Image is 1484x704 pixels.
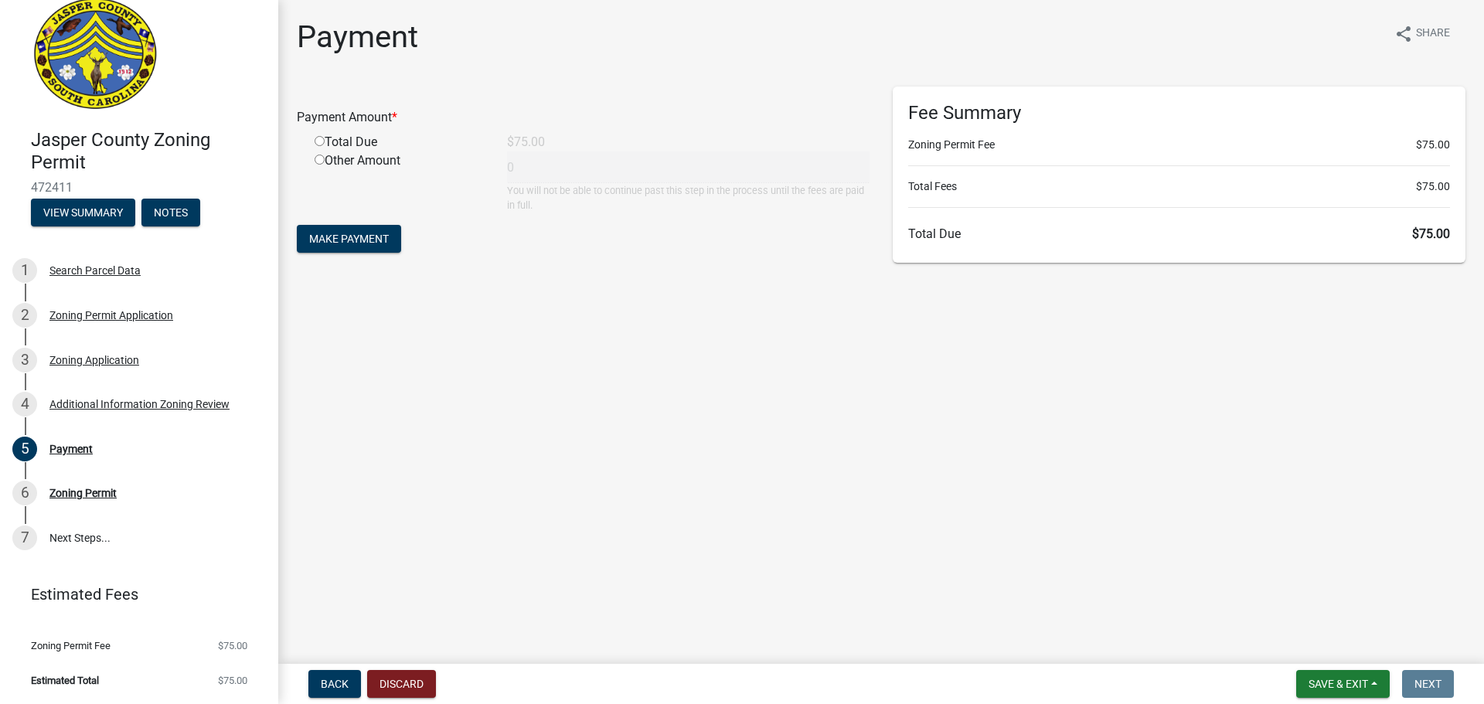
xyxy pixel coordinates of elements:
[31,675,99,685] span: Estimated Total
[141,199,200,226] button: Notes
[49,488,117,498] div: Zoning Permit
[12,579,254,610] a: Estimated Fees
[12,437,37,461] div: 5
[908,137,1450,153] li: Zoning Permit Fee
[49,444,93,454] div: Payment
[1416,25,1450,43] span: Share
[141,207,200,219] wm-modal-confirm: Notes
[367,670,436,698] button: Discard
[297,19,418,56] h1: Payment
[309,233,389,245] span: Make Payment
[218,675,247,685] span: $75.00
[12,392,37,417] div: 4
[1402,670,1454,698] button: Next
[12,258,37,283] div: 1
[49,399,230,410] div: Additional Information Zoning Review
[303,133,495,151] div: Total Due
[12,481,37,505] div: 6
[908,226,1450,241] h6: Total Due
[12,303,37,328] div: 2
[31,199,135,226] button: View Summary
[12,525,37,550] div: 7
[49,355,139,366] div: Zoning Application
[218,641,247,651] span: $75.00
[308,670,361,698] button: Back
[1414,678,1441,690] span: Next
[31,180,247,195] span: 472411
[1296,670,1390,698] button: Save & Exit
[908,102,1450,124] h6: Fee Summary
[31,641,111,651] span: Zoning Permit Fee
[1394,25,1413,43] i: share
[303,151,495,213] div: Other Amount
[1416,137,1450,153] span: $75.00
[321,678,349,690] span: Back
[12,348,37,372] div: 3
[285,108,881,127] div: Payment Amount
[49,265,141,276] div: Search Parcel Data
[1309,678,1368,690] span: Save & Exit
[31,207,135,219] wm-modal-confirm: Summary
[1416,179,1450,195] span: $75.00
[31,129,266,174] h4: Jasper County Zoning Permit
[49,310,173,321] div: Zoning Permit Application
[1412,226,1450,241] span: $75.00
[1382,19,1462,49] button: shareShare
[297,225,401,253] button: Make Payment
[908,179,1450,195] li: Total Fees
